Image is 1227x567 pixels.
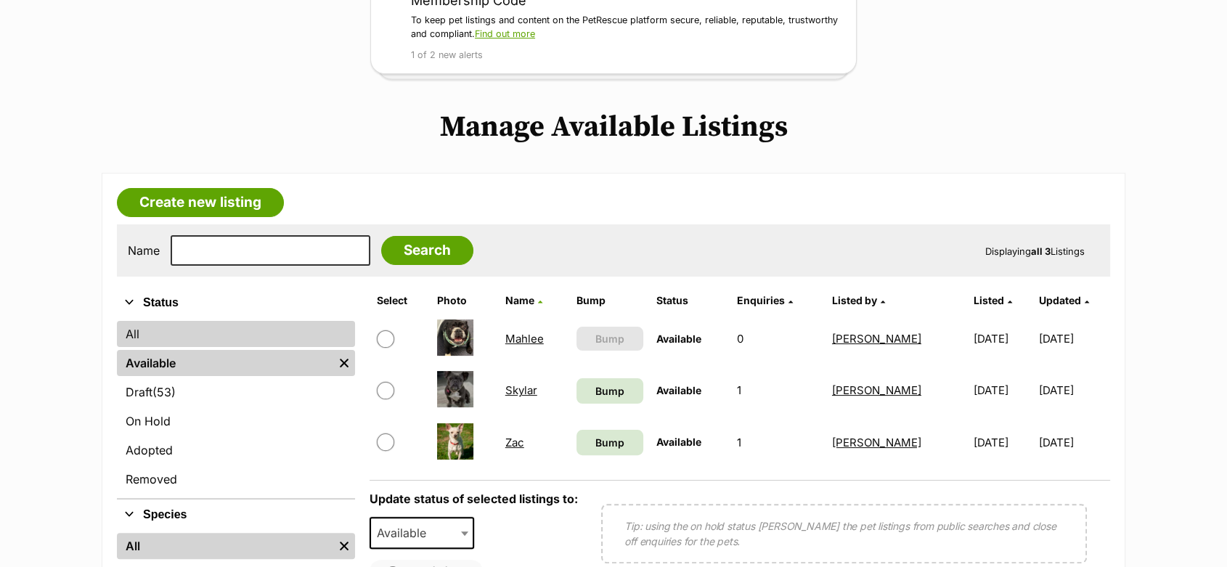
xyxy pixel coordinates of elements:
span: Bump [595,383,624,399]
span: translation missing: en.admin.listings.index.attributes.enquiries [737,294,785,306]
a: Name [505,294,542,306]
span: Listed [974,294,1004,306]
a: Create new listing [117,188,284,217]
a: Zac [505,436,524,449]
a: Bump [576,378,643,404]
td: [DATE] [968,365,1038,415]
span: Available [370,517,474,549]
span: Bump [595,331,624,346]
a: [PERSON_NAME] [832,383,921,397]
span: Listed by [832,294,877,306]
td: [DATE] [1039,417,1109,468]
input: Search [381,236,473,265]
a: Find out more [475,28,535,39]
a: All [117,321,355,347]
a: On Hold [117,408,355,434]
a: Mahlee [505,332,544,346]
a: Remove filter [333,533,355,559]
td: 1 [731,365,825,415]
button: Status [117,293,355,312]
a: Bump [576,430,643,455]
span: (53) [152,383,176,401]
a: Listed [974,294,1012,306]
p: To keep pet listings and content on the PetRescue platform secure, reliable, reputable, trustwort... [411,14,845,41]
span: Available [656,436,701,448]
a: Draft [117,379,355,405]
th: Status [651,289,729,312]
span: Available [656,333,701,345]
strong: all 3 [1031,245,1051,257]
th: Photo [431,289,498,312]
th: Select [371,289,430,312]
a: [PERSON_NAME] [832,436,921,449]
a: Available [117,350,333,376]
th: Bump [571,289,649,312]
a: Enquiries [737,294,793,306]
p: Tip: using the on hold status [PERSON_NAME] the pet listings from public searches and close off e... [624,518,1064,549]
a: Listed by [832,294,885,306]
a: Skylar [505,383,537,397]
td: 0 [731,314,825,364]
p: 1 of 2 new alerts [411,49,845,62]
label: Update status of selected listings to: [370,491,578,506]
span: Available [656,384,701,396]
label: Name [128,244,160,257]
td: 1 [731,417,825,468]
a: All [117,533,333,559]
td: [DATE] [1039,365,1109,415]
a: Adopted [117,437,355,463]
span: Displaying Listings [985,245,1085,257]
a: [PERSON_NAME] [832,332,921,346]
td: [DATE] [1039,314,1109,364]
button: Species [117,505,355,524]
td: [DATE] [968,314,1038,364]
a: Remove filter [333,350,355,376]
span: Name [505,294,534,306]
span: Updated [1039,294,1081,306]
a: Updated [1039,294,1089,306]
div: Status [117,318,355,498]
button: Bump [576,327,643,351]
span: Bump [595,435,624,450]
span: Available [371,523,441,543]
a: Removed [117,466,355,492]
td: [DATE] [968,417,1038,468]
